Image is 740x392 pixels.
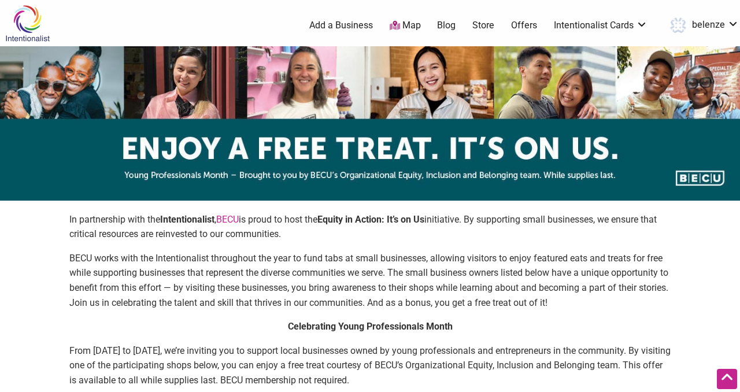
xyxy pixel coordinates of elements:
[309,19,373,32] a: Add a Business
[437,19,456,32] a: Blog
[664,15,739,36] a: belenze
[216,214,239,225] a: BECU
[69,343,671,388] p: From [DATE] to [DATE], we’re inviting you to support local businesses owned by young professional...
[288,321,453,332] strong: Celebrating Young Professionals Month
[472,19,494,32] a: Store
[69,251,671,310] p: BECU works with the Intentionalist throughout the year to fund tabs at small businesses, allowing...
[511,19,537,32] a: Offers
[69,212,671,242] p: In partnership with the , is proud to host the initiative. By supporting small businesses, we ens...
[554,19,647,32] a: Intentionalist Cards
[390,19,421,32] a: Map
[160,214,214,225] strong: Intentionalist
[317,214,424,225] strong: Equity in Action: It’s on Us
[717,369,737,389] div: Scroll Back to Top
